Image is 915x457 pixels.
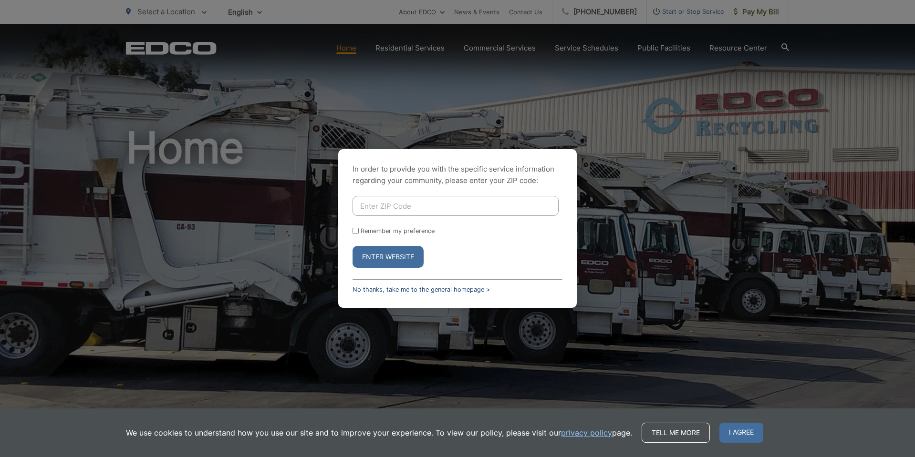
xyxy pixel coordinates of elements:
[642,423,710,443] a: Tell me more
[126,427,632,438] p: We use cookies to understand how you use our site and to improve your experience. To view our pol...
[353,196,559,216] input: Enter ZIP Code
[719,423,763,443] span: I agree
[361,227,435,234] label: Remember my preference
[353,163,562,186] p: In order to provide you with the specific service information regarding your community, please en...
[353,286,490,293] a: No thanks, take me to the general homepage >
[561,427,612,438] a: privacy policy
[353,246,424,268] button: Enter Website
